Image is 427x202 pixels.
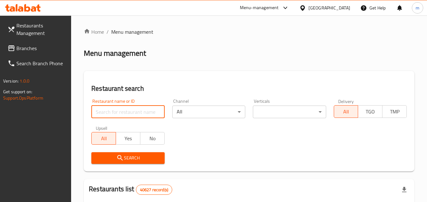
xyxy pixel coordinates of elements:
[91,106,164,118] input: Search for restaurant name or ID..
[136,185,172,195] div: Total records count
[337,107,356,116] span: All
[116,132,140,145] button: Yes
[240,4,279,12] div: Menu-management
[3,94,43,102] a: Support.OpsPlatform
[140,132,165,145] button: No
[84,48,146,58] h2: Menu management
[3,41,71,56] a: Branches
[119,134,138,143] span: Yes
[16,44,66,52] span: Branches
[308,4,350,11] div: [GEOGRAPHIC_DATA]
[84,28,414,36] nav: breadcrumb
[91,84,407,93] h2: Restaurant search
[16,22,66,37] span: Restaurants Management
[382,105,407,118] button: TMP
[3,18,71,41] a: Restaurants Management
[94,134,113,143] span: All
[3,88,32,96] span: Get support on:
[3,77,19,85] span: Version:
[338,99,354,103] label: Delivery
[334,105,358,118] button: All
[416,4,419,11] span: m
[89,184,172,195] h2: Restaurants list
[136,187,172,193] span: 40627 record(s)
[385,107,404,116] span: TMP
[20,77,29,85] span: 1.0.0
[111,28,153,36] span: Menu management
[253,106,326,118] div: ​
[143,134,162,143] span: No
[91,152,164,164] button: Search
[84,28,104,36] a: Home
[96,126,107,130] label: Upsell
[16,60,66,67] span: Search Branch Phone
[107,28,109,36] li: /
[172,106,245,118] div: All
[361,107,380,116] span: TGO
[397,182,412,197] div: Export file
[91,132,116,145] button: All
[358,105,382,118] button: TGO
[96,154,159,162] span: Search
[3,56,71,71] a: Search Branch Phone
